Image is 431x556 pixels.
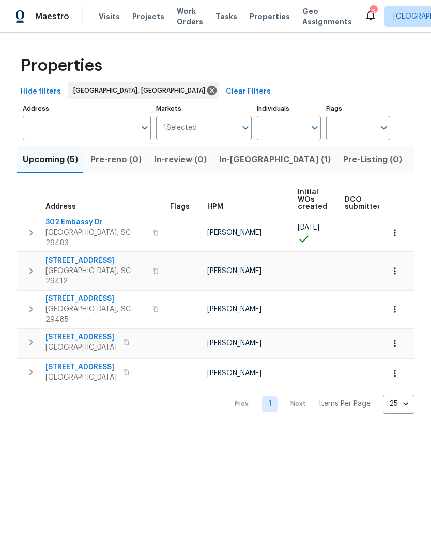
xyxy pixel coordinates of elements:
[319,399,371,409] p: Items Per Page
[45,304,146,325] span: [GEOGRAPHIC_DATA], SC 29485
[45,294,146,304] span: [STREET_ADDRESS]
[250,11,290,22] span: Properties
[45,228,146,248] span: [GEOGRAPHIC_DATA], SC 29483
[207,306,261,313] span: [PERSON_NAME]
[222,82,275,101] button: Clear Filters
[45,217,146,228] span: 302 Embassy Dr
[21,61,102,71] span: Properties
[35,11,69,22] span: Maestro
[377,121,391,135] button: Open
[262,396,278,412] a: Goto page 1
[90,153,142,167] span: Pre-reno (0)
[21,85,61,98] span: Hide filters
[45,362,117,372] span: [STREET_ADDRESS]
[383,390,414,417] div: 25
[45,372,117,383] span: [GEOGRAPHIC_DATA]
[73,85,209,96] span: [GEOGRAPHIC_DATA], [GEOGRAPHIC_DATA]
[207,370,261,377] span: [PERSON_NAME]
[45,342,117,353] span: [GEOGRAPHIC_DATA]
[298,224,319,231] span: [DATE]
[163,124,197,132] span: 1 Selected
[215,13,237,20] span: Tasks
[45,266,146,287] span: [GEOGRAPHIC_DATA], SC 29412
[170,203,190,211] span: Flags
[207,267,261,275] span: [PERSON_NAME]
[45,203,76,211] span: Address
[207,340,261,347] span: [PERSON_NAME]
[238,121,253,135] button: Open
[343,153,402,167] span: Pre-Listing (0)
[17,82,65,101] button: Hide filters
[23,153,78,167] span: Upcoming (5)
[307,121,322,135] button: Open
[257,106,321,112] label: Individuals
[298,189,327,211] span: Initial WOs created
[207,229,261,236] span: [PERSON_NAME]
[345,196,382,211] span: DCO submitted
[326,106,390,112] label: Flags
[23,106,151,112] label: Address
[45,332,117,342] span: [STREET_ADDRESS]
[132,11,164,22] span: Projects
[99,11,120,22] span: Visits
[68,82,219,99] div: [GEOGRAPHIC_DATA], [GEOGRAPHIC_DATA]
[137,121,152,135] button: Open
[156,106,252,112] label: Markets
[45,256,146,266] span: [STREET_ADDRESS]
[177,6,203,27] span: Work Orders
[226,85,271,98] span: Clear Filters
[154,153,207,167] span: In-review (0)
[207,203,223,211] span: HPM
[219,153,331,167] span: In-[GEOGRAPHIC_DATA] (1)
[370,6,377,17] div: 3
[225,395,414,414] nav: Pagination Navigation
[302,6,352,27] span: Geo Assignments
